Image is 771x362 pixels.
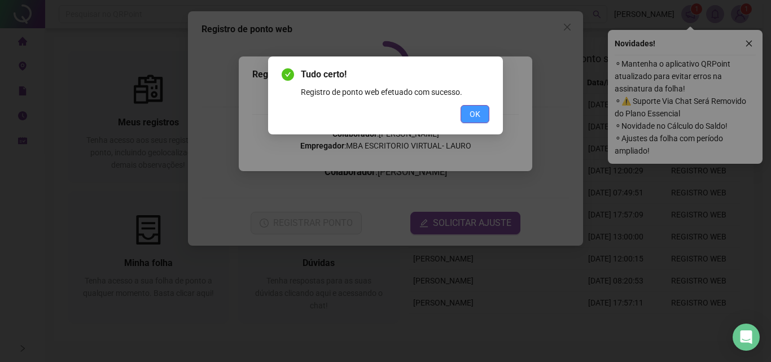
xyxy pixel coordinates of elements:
[282,68,294,81] span: check-circle
[733,324,760,351] div: Open Intercom Messenger
[301,68,489,81] span: Tudo certo!
[470,108,480,120] span: OK
[461,105,489,123] button: OK
[301,86,489,98] div: Registro de ponto web efetuado com sucesso.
